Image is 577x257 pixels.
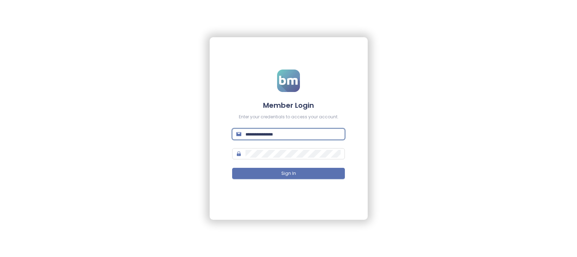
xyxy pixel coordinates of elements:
span: lock [236,151,241,156]
span: Sign In [281,170,296,177]
div: Enter your credentials to access your account. [232,114,345,120]
h4: Member Login [232,100,345,110]
img: logo [277,70,300,92]
button: Sign In [232,168,345,179]
span: mail [236,132,241,137]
